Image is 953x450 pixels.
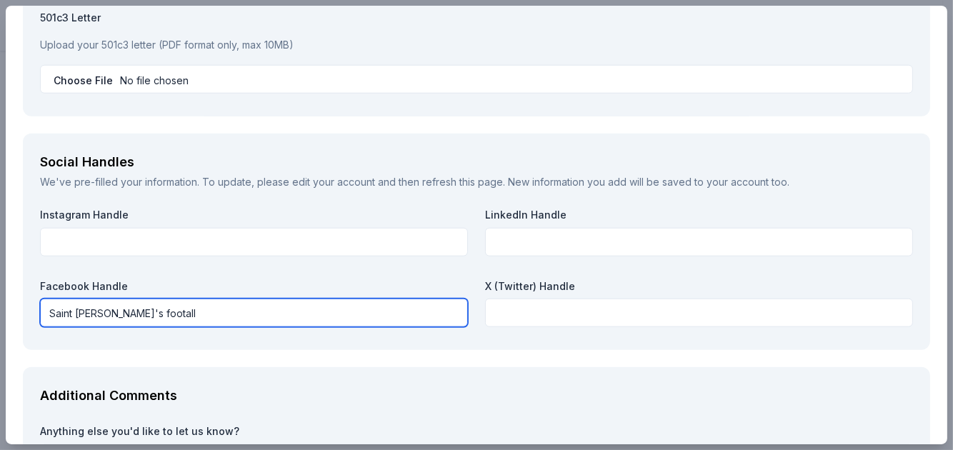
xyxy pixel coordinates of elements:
label: Facebook Handle [40,279,468,294]
label: Anything else you'd like to let us know? [40,424,913,439]
a: edit your account [292,176,375,188]
label: X (Twitter) Handle [485,279,913,294]
p: Upload your 501c3 letter (PDF format only, max 10MB) [40,36,913,54]
label: 501c3 Letter [40,11,913,25]
div: Social Handles [40,151,913,174]
label: LinkedIn Handle [485,208,913,222]
div: Additional Comments [40,384,913,407]
div: We've pre-filled your information. To update, please and then refresh this page. New information ... [40,174,913,191]
label: Instagram Handle [40,208,468,222]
